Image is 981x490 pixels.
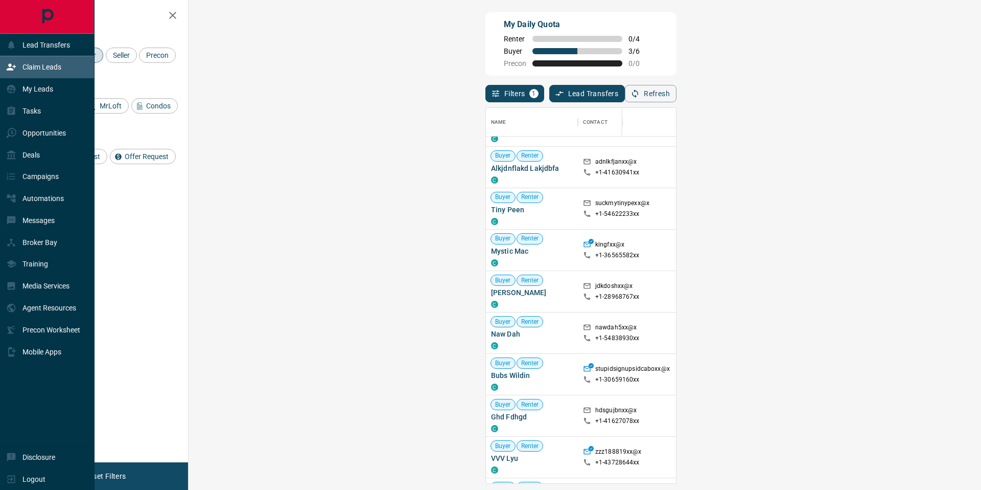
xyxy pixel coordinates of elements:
span: Condos [143,102,174,110]
span: 1 [530,90,538,97]
p: +1- 41630941xx [595,168,640,177]
span: Buyer [491,318,515,326]
div: condos.ca [491,259,498,266]
div: Offer Request [110,149,176,164]
div: Contact [583,108,608,137]
p: suckmytinypexx@x [595,199,649,210]
div: condos.ca [491,176,498,184]
div: condos.ca [491,301,498,308]
p: hdsgujbnxx@x [595,406,637,417]
div: MrLoft [85,98,129,114]
span: Renter [517,442,543,451]
span: Renter [517,276,543,285]
div: Condos [131,98,178,114]
p: jdkdoshxx@x [595,282,633,293]
button: Refresh [625,85,676,102]
p: +1- 54622233xx [595,210,640,218]
span: Offer Request [121,152,172,161]
span: Buyer [491,276,515,285]
div: Name [486,108,578,137]
div: condos.ca [491,384,498,391]
p: My Daily Quota [504,18,651,31]
span: [PERSON_NAME] [491,287,573,298]
span: Naw Dah [491,329,573,339]
p: +1- 41627078xx [595,417,640,426]
span: Bubs Wildin [491,370,573,381]
span: Buyer [491,234,515,243]
span: Renter [517,193,543,202]
div: Precon [139,48,176,63]
span: Ghd Fdhgd [491,412,573,422]
p: stupidsignupsidcaboxx@x [595,365,670,375]
span: Mystic Mac [491,246,573,256]
p: adnlkfjanxx@x [595,158,637,168]
p: +1- 28968767xx [595,293,640,301]
button: Filters1 [485,85,544,102]
button: Lead Transfers [549,85,625,102]
h2: Filters [33,10,178,23]
p: nawdah5xx@x [595,323,637,334]
span: Alkjdnflakd Lakjdbfa [491,163,573,173]
span: Buyer [504,47,526,55]
span: Renter [504,35,526,43]
div: Seller [106,48,137,63]
p: +1- 36565582xx [595,251,640,260]
span: Renter [517,151,543,160]
div: Contact [578,108,660,137]
span: Tiny Peen [491,205,573,215]
div: condos.ca [491,466,498,474]
div: condos.ca [491,135,498,142]
span: 0 / 0 [628,59,651,68]
div: condos.ca [491,218,498,225]
div: condos.ca [491,342,498,349]
span: Buyer [491,442,515,451]
button: Reset Filters [78,467,132,485]
span: Renter [517,359,543,368]
div: condos.ca [491,425,498,432]
span: 0 / 4 [628,35,651,43]
span: Buyer [491,400,515,409]
span: Precon [143,51,172,59]
span: Renter [517,318,543,326]
span: VVV Lyu [491,453,573,463]
div: Name [491,108,506,137]
p: zzz188819xx@x [595,448,642,458]
span: Buyer [491,151,515,160]
p: +1- 54838930xx [595,334,640,343]
span: Renter [517,234,543,243]
span: Renter [517,400,543,409]
span: Buyer [491,193,515,202]
span: Buyer [491,359,515,368]
p: +1- 43728644xx [595,458,640,467]
span: Precon [504,59,526,68]
p: +1- 30659160xx [595,375,640,384]
p: kingfxx@x [595,240,624,251]
span: MrLoft [96,102,125,110]
span: Seller [109,51,133,59]
span: 3 / 6 [628,47,651,55]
